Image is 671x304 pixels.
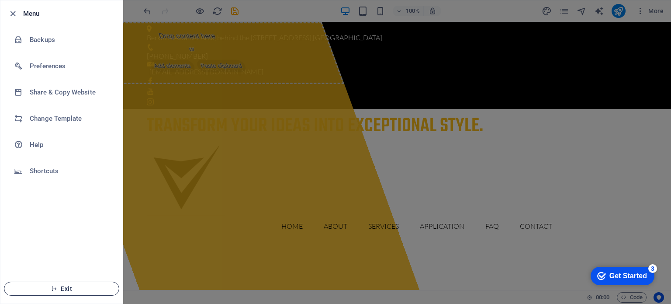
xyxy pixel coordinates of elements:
div: Get Started [26,10,63,17]
span: Add elements [114,38,161,50]
h6: Menu [23,8,116,19]
span: Paste clipboard [160,38,213,50]
h6: Share & Copy Website [30,87,111,98]
h6: Change Template [30,113,111,124]
div: 3 [65,2,73,10]
h6: Help [30,140,111,150]
a: Help [0,132,123,158]
h6: Backups [30,35,111,45]
h6: Preferences [30,61,111,71]
button: 1 [19,244,30,246]
button: 3 [19,266,30,268]
button: 2 [19,255,30,257]
h6: Shortcuts [30,166,111,176]
span: Exit [11,285,112,292]
button: Exit [4,282,119,296]
div: Get Started 3 items remaining, 40% complete [7,4,71,23]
